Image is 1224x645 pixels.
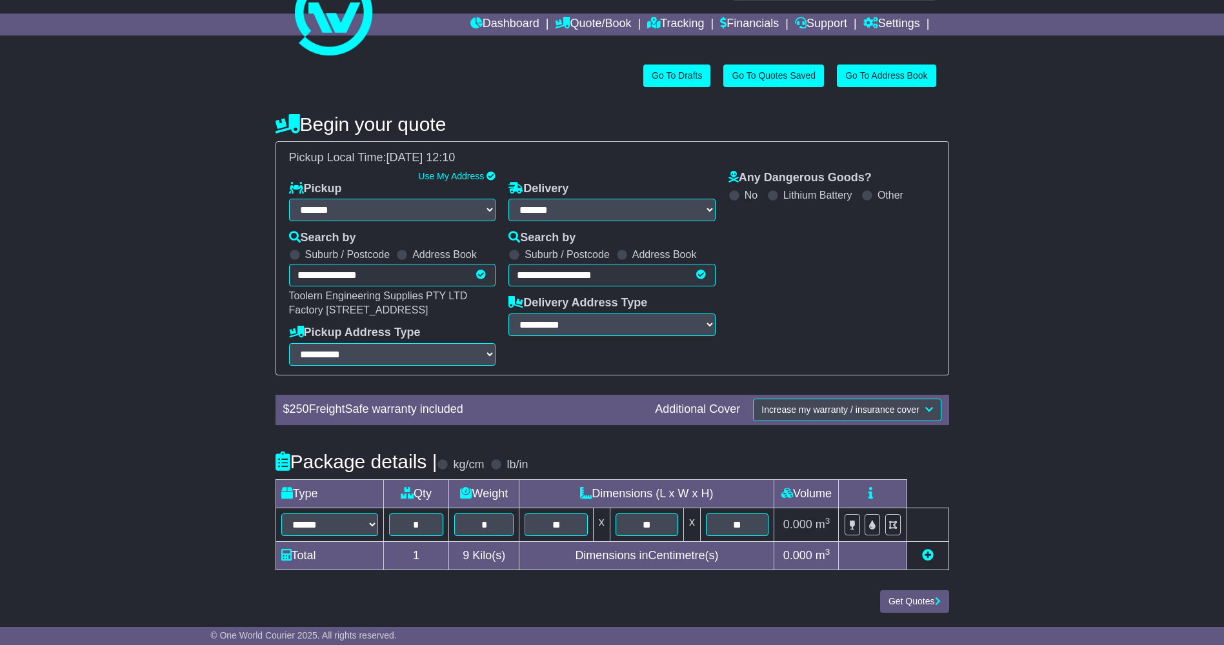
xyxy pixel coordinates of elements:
td: Weight [449,479,519,508]
td: Dimensions in Centimetre(s) [519,541,774,570]
span: Factory [STREET_ADDRESS] [289,304,428,315]
label: Other [878,189,903,201]
td: Qty [383,479,449,508]
td: Total [276,541,383,570]
a: Use My Address [418,171,484,181]
span: 0.000 [783,549,812,562]
td: x [684,508,701,541]
label: Any Dangerous Goods? [728,171,872,185]
div: $ FreightSafe warranty included [277,402,649,417]
span: © One World Courier 2025. All rights reserved. [210,630,397,640]
label: Pickup [289,182,342,196]
a: Support [795,14,847,35]
label: kg/cm [453,458,484,472]
a: Dashboard [470,14,539,35]
div: Additional Cover [648,402,747,417]
label: Delivery Address Type [508,296,647,310]
td: x [593,508,610,541]
sup: 3 [825,547,830,557]
a: Quote/Book [555,14,631,35]
span: [DATE] 12:10 [386,151,456,164]
label: No [745,189,757,201]
a: Tracking [647,14,704,35]
span: 250 [290,402,309,415]
label: Pickup Address Type [289,326,421,340]
td: Dimensions (L x W x H) [519,479,774,508]
label: Suburb / Postcode [305,248,390,261]
label: Suburb / Postcode [525,248,610,261]
a: Financials [720,14,779,35]
span: Increase my warranty / insurance cover [761,404,919,415]
label: Delivery [508,182,568,196]
h4: Begin your quote [276,114,949,135]
button: Increase my warranty / insurance cover [753,399,941,421]
span: m [816,549,830,562]
sup: 3 [825,516,830,526]
span: 0.000 [783,518,812,531]
label: Search by [508,231,576,245]
a: Go To Address Book [837,64,936,87]
span: m [816,518,830,531]
a: Go To Drafts [643,64,710,87]
h4: Package details | [276,451,437,472]
label: Address Book [632,248,697,261]
td: Volume [774,479,839,508]
a: Settings [863,14,920,35]
td: 1 [383,541,449,570]
button: Get Quotes [880,590,949,613]
label: Search by [289,231,356,245]
label: Lithium Battery [783,189,852,201]
a: Add new item [922,549,934,562]
label: lb/in [507,458,528,472]
span: Toolern Engineering Supplies PTY LTD [289,290,468,301]
td: Kilo(s) [449,541,519,570]
label: Address Book [412,248,477,261]
div: Pickup Local Time: [283,151,942,165]
a: Go To Quotes Saved [723,64,824,87]
td: Type [276,479,383,508]
span: 9 [463,549,469,562]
